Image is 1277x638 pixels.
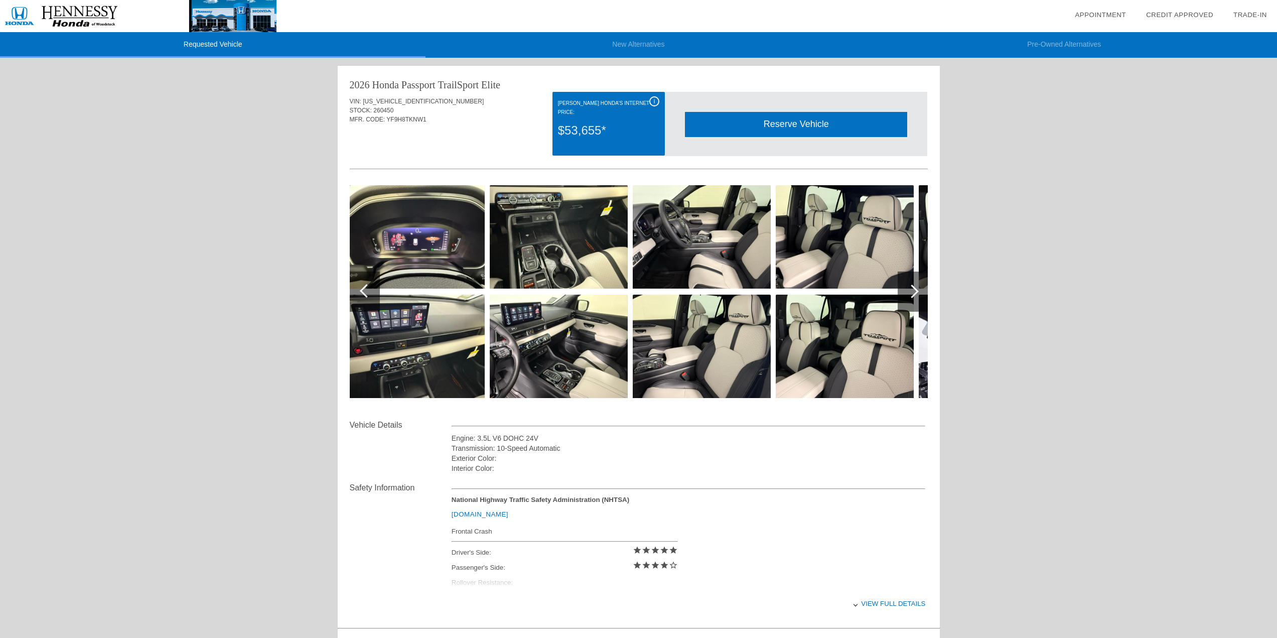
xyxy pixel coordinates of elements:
img: 87b5a747-ae31-4f26-9512-cf3ae0e59dea.jpeg [490,185,628,289]
div: Transmission: 10-Speed Automatic [452,443,926,453]
div: Driver's Side: [452,545,678,560]
i: star [660,546,669,555]
a: [DOMAIN_NAME] [452,511,508,518]
div: 2026 Honda Passport [350,78,436,92]
i: star [660,561,669,570]
div: View full details [452,591,926,616]
img: a6c6e71a-b566-4834-82ce-eb22f20a4080.jpeg [490,295,628,398]
i: star_border [669,561,678,570]
i: star [633,561,642,570]
img: 77e38f0c-c797-4df2-80be-f79c54f39140.jpeg [347,295,485,398]
li: New Alternatives [425,32,851,58]
img: a2f2033d-cb26-442f-9625-04a972d1b629.jpeg [776,295,914,398]
i: star [642,561,651,570]
i: star [642,546,651,555]
div: Passenger's Side: [452,560,678,575]
div: Vehicle Details [350,419,452,431]
strong: National Highway Traffic Safety Administration (NHTSA) [452,496,629,503]
span: STOCK: [350,107,372,114]
span: VIN: [350,98,361,105]
div: TrailSport Elite [438,78,500,92]
div: Reserve Vehicle [685,112,907,137]
img: 7f719e1c-c16f-4a7e-b2ca-80c9ce669847.jpeg [919,185,1057,289]
span: MFR. CODE: [350,116,385,123]
img: f532c580-8b4a-471f-81ca-36884e66653b.jpeg [633,295,771,398]
i: star [651,546,660,555]
span: 260450 [373,107,393,114]
div: Interior Color: [452,463,926,473]
font: [PERSON_NAME] Honda's Internet Price: [558,100,649,115]
div: Exterior Color: [452,453,926,463]
img: 1173a263-619e-4070-bce9-d74a4c1b3326.jpeg [347,185,485,289]
div: Quoted on [DATE] 9:11:30 AM [350,139,928,155]
a: Trade-In [1233,11,1267,19]
span: YF9H8TKNW1 [386,116,426,123]
div: Safety Information [350,482,452,494]
img: 44aaf73e-a87d-4d24-adfd-82357c0d5c6d.jpeg [776,185,914,289]
div: $53,655* [558,117,659,144]
i: star [651,561,660,570]
a: Credit Approved [1146,11,1213,19]
i: star [669,546,678,555]
a: Appointment [1075,11,1126,19]
img: 0ad3dbe1-960d-4531-bec5-66d817a2a0f9.jpeg [633,185,771,289]
div: Frontal Crash [452,525,678,538]
span: i [654,98,655,105]
i: star [633,546,642,555]
img: 661732f2-ea27-480d-8085-67c4155121a8.jpeg [919,295,1057,398]
li: Pre-Owned Alternatives [852,32,1277,58]
span: [US_VEHICLE_IDENTIFICATION_NUMBER] [363,98,484,105]
div: Engine: 3.5L V6 DOHC 24V [452,433,926,443]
